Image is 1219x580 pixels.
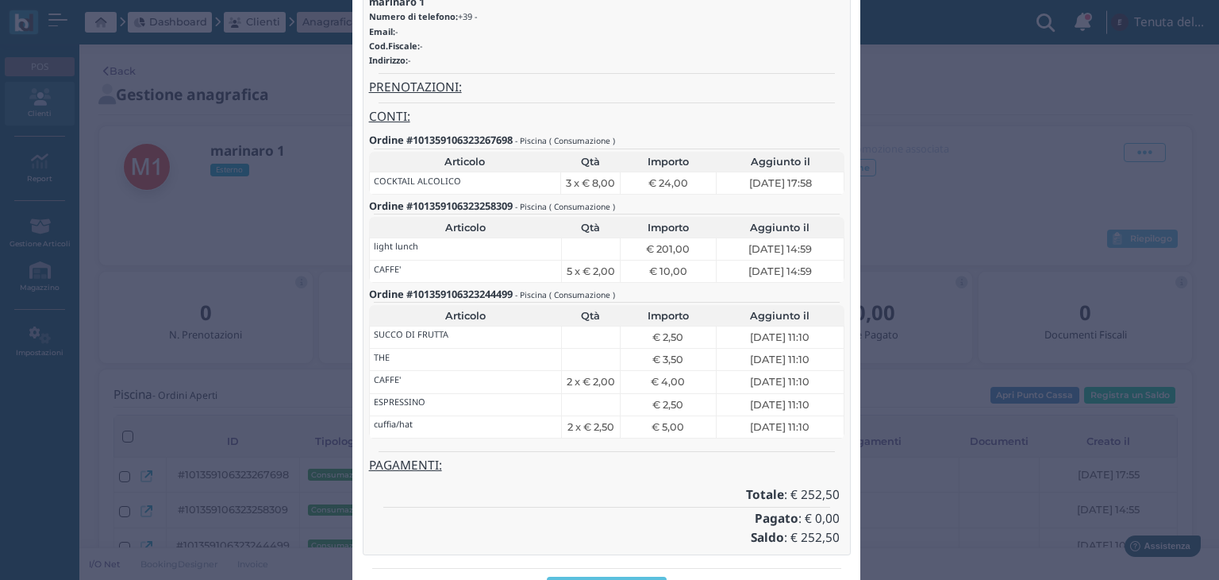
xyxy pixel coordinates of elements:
h6: CAFFE' [374,375,401,385]
th: Importo [620,217,716,238]
th: Importo [620,305,716,326]
b: Cod.Fiscale: [369,40,420,52]
span: [DATE] 11:10 [750,397,809,412]
span: 2 x € 2,50 [567,420,614,435]
b: Ordine #101359106323258309 [369,199,513,213]
h6: SUCCO DI FRUTTA [374,330,448,339]
h4: : € 252,50 [374,489,840,502]
th: Qtà [561,152,621,172]
th: Importo [621,152,717,172]
span: € 10,00 [649,264,687,279]
h6: ESPRESSINO [374,397,425,407]
span: [DATE] 11:10 [750,352,809,367]
b: Email: [369,25,395,37]
small: ( Consumazione ) [549,289,615,300]
th: Aggiunto il [716,217,844,238]
th: Articolo [369,152,561,172]
h6: CAFFE' [374,265,401,274]
th: Articolo [369,305,561,326]
span: [DATE] 17:58 [749,176,812,191]
th: Aggiunto il [717,152,844,172]
u: CONTI: [369,108,410,125]
h6: light lunch [374,242,418,251]
span: [DATE] 11:10 [750,330,809,345]
span: [DATE] 11:10 [750,374,809,389]
small: ( Consumazione ) [549,201,615,212]
h6: THE [374,353,390,362]
b: Ordine #101359106323244499 [369,287,513,301]
th: Articolo [369,217,561,238]
h6: COCKTAIL ALCOLICO [374,176,461,186]
th: Aggiunto il [716,305,844,326]
u: PRENOTAZIONI: [369,79,462,95]
span: 5 x € 2,00 [567,264,615,279]
span: 3 x € 8,00 [566,176,615,191]
b: Indirizzo: [369,54,408,66]
b: Totale [746,486,784,503]
h6: - [369,41,845,51]
u: PAGAMENTI: [369,457,442,474]
span: [DATE] 14:59 [748,242,812,257]
h6: - [369,27,845,37]
h4: : € 0,00 [374,512,840,526]
b: Numero di telefono: [369,10,458,22]
small: ( Consumazione ) [549,135,615,146]
small: - Piscina [515,135,547,146]
span: € 2,50 [652,330,683,345]
span: € 201,00 [646,242,690,257]
small: - Piscina [515,201,547,212]
b: Ordine #101359106323267698 [369,133,513,147]
b: Pagato [755,510,798,527]
h6: - [369,56,845,65]
h4: : € 252,50 [374,532,840,545]
span: [DATE] 14:59 [748,264,812,279]
span: Assistenza [47,13,105,25]
span: 2 x € 2,00 [567,374,615,389]
h6: cuffia/hat [374,420,413,429]
span: € 24,00 [648,176,688,191]
b: Saldo [751,529,784,546]
small: - Piscina [515,289,547,300]
th: Qtà [561,217,620,238]
span: € 4,00 [651,374,685,389]
h6: +39 - [369,12,845,21]
span: € 2,50 [652,397,683,412]
th: Qtà [561,305,620,326]
span: € 5,00 [652,420,684,435]
span: [DATE] 11:10 [750,420,809,435]
span: € 3,50 [652,352,683,367]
